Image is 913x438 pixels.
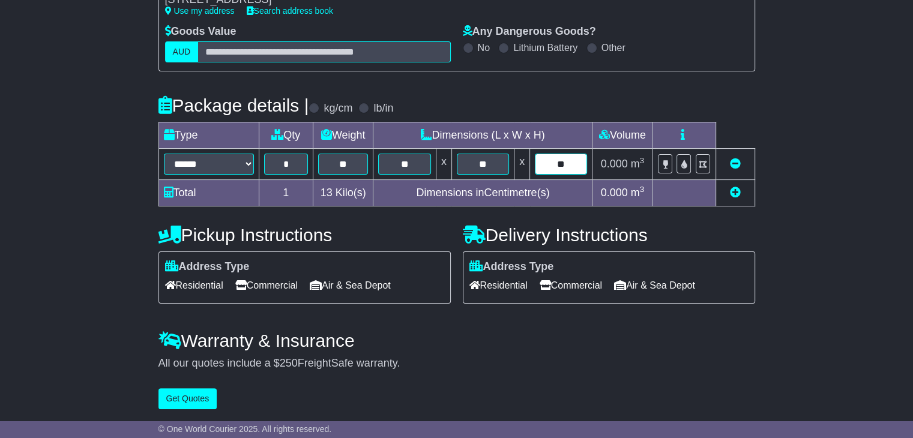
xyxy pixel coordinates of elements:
[310,276,391,295] span: Air & Sea Depot
[165,276,223,295] span: Residential
[730,158,741,170] a: Remove this item
[235,276,298,295] span: Commercial
[513,42,577,53] label: Lithium Battery
[324,102,352,115] label: kg/cm
[601,42,625,53] label: Other
[469,276,528,295] span: Residential
[730,187,741,199] a: Add new item
[165,41,199,62] label: AUD
[601,158,628,170] span: 0.000
[158,179,259,206] td: Total
[247,6,333,16] a: Search address book
[592,122,652,148] td: Volume
[165,6,235,16] a: Use my address
[631,158,645,170] span: m
[165,25,237,38] label: Goods Value
[313,179,373,206] td: Kilo(s)
[158,424,332,434] span: © One World Courier 2025. All rights reserved.
[321,187,333,199] span: 13
[158,95,309,115] h4: Package details |
[373,179,592,206] td: Dimensions in Centimetre(s)
[463,25,596,38] label: Any Dangerous Goods?
[601,187,628,199] span: 0.000
[478,42,490,53] label: No
[313,122,373,148] td: Weight
[640,185,645,194] sup: 3
[436,148,451,179] td: x
[158,357,755,370] div: All our quotes include a $ FreightSafe warranty.
[158,122,259,148] td: Type
[373,122,592,148] td: Dimensions (L x W x H)
[614,276,695,295] span: Air & Sea Depot
[280,357,298,369] span: 250
[631,187,645,199] span: m
[158,331,755,350] h4: Warranty & Insurance
[259,179,313,206] td: 1
[158,225,451,245] h4: Pickup Instructions
[469,260,554,274] label: Address Type
[540,276,602,295] span: Commercial
[514,148,530,179] td: x
[165,260,250,274] label: Address Type
[463,225,755,245] h4: Delivery Instructions
[373,102,393,115] label: lb/in
[640,156,645,165] sup: 3
[158,388,217,409] button: Get Quotes
[259,122,313,148] td: Qty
